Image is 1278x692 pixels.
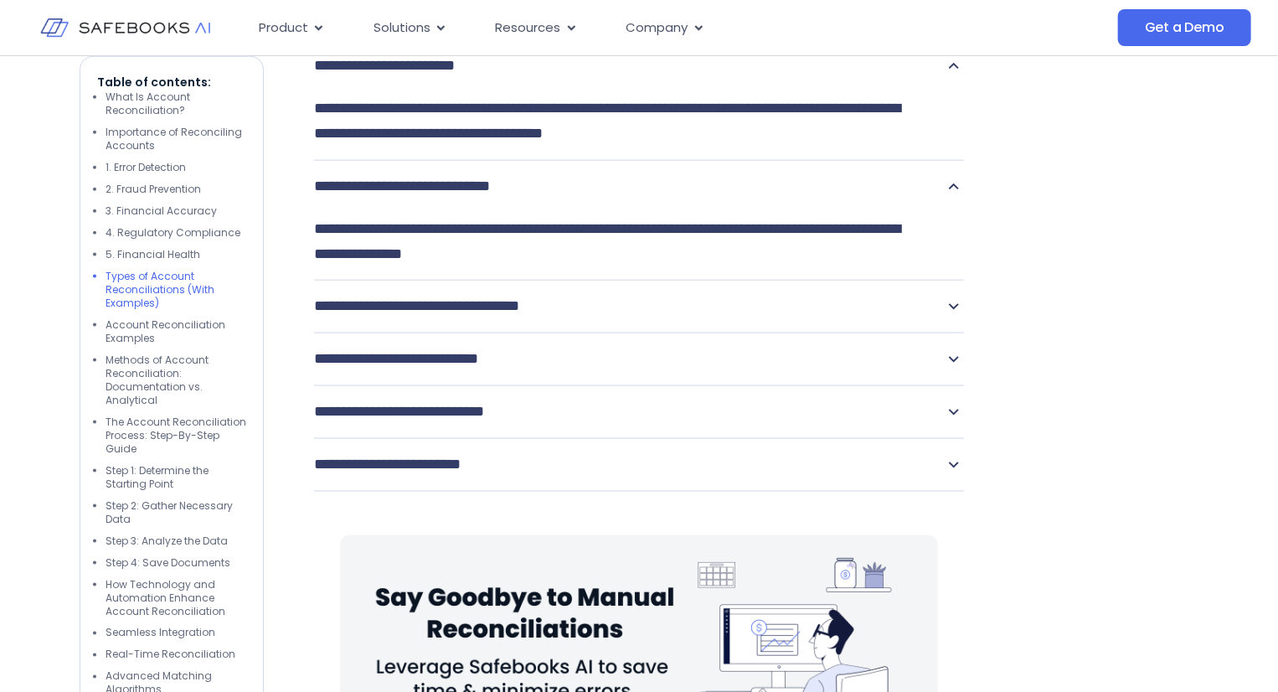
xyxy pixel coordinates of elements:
span: Solutions [374,18,430,38]
li: Seamless Integration [106,627,246,640]
li: 3. Financial Accuracy [106,204,246,218]
li: Methods of Account Reconciliation: Documentation vs. Analytical [106,354,246,407]
li: 4. Regulatory Compliance [106,226,246,240]
span: Company [626,18,688,38]
div: Menu Toggle [245,12,972,44]
li: Real-Time Reconciliation [106,648,246,662]
li: Importance of Reconciling Accounts [106,126,246,152]
li: 1. Error Detection [106,161,246,174]
li: Step 3: Analyze the Data [106,534,246,548]
span: Get a Demo [1145,19,1224,36]
li: Step 4: Save Documents [106,556,246,570]
li: 2. Fraud Prevention [106,183,246,196]
li: Account Reconciliation Examples [106,318,246,345]
li: 5. Financial Health [106,248,246,261]
span: Product [259,18,308,38]
p: Table of contents: [97,74,246,90]
a: Get a Demo [1118,9,1251,46]
nav: Menu [245,12,972,44]
li: The Account Reconciliation Process: Step-By-Step Guide [106,416,246,456]
li: What Is Account Reconciliation? [106,90,246,117]
span: Resources [496,18,561,38]
li: Types of Account Reconciliations (With Examples) [106,270,246,310]
li: Step 2: Gather Necessary Data [106,499,246,526]
li: How Technology and Automation Enhance Account Reconciliation [106,578,246,618]
li: Step 1: Determine the Starting Point [106,464,246,491]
